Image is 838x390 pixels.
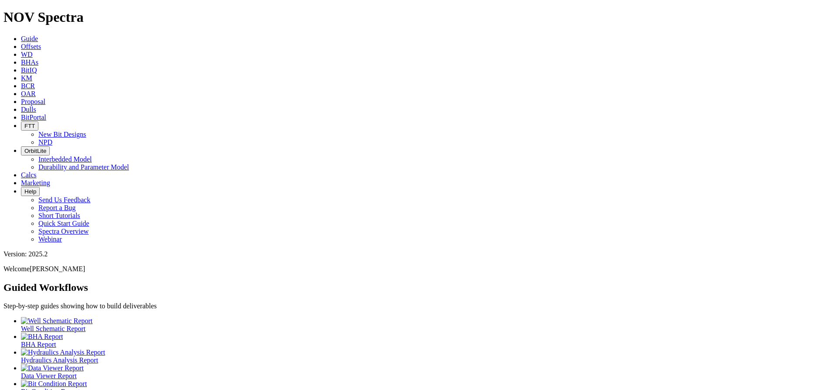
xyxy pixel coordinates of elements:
[3,302,835,310] p: Step-by-step guides showing how to build deliverables
[21,51,33,58] a: WD
[38,138,52,146] a: NPD
[21,66,37,74] a: BitIQ
[21,317,93,325] img: Well Schematic Report
[21,106,36,113] a: Dulls
[3,265,835,273] p: Welcome
[21,121,38,131] button: FTT
[38,204,76,211] a: Report a Bug
[21,146,50,155] button: OrbitLite
[21,59,38,66] a: BHAs
[38,196,90,204] a: Send Us Feedback
[3,282,835,293] h2: Guided Workflows
[21,333,835,348] a: BHA Report BHA Report
[3,250,835,258] div: Version: 2025.2
[21,98,45,105] a: Proposal
[21,372,77,380] span: Data Viewer Report
[38,228,89,235] a: Spectra Overview
[21,356,98,364] span: Hydraulics Analysis Report
[38,155,92,163] a: Interbedded Model
[21,333,63,341] img: BHA Report
[21,364,84,372] img: Data Viewer Report
[21,90,36,97] a: OAR
[24,148,46,154] span: OrbitLite
[21,317,835,332] a: Well Schematic Report Well Schematic Report
[30,265,85,273] span: [PERSON_NAME]
[38,220,89,227] a: Quick Start Guide
[21,349,105,356] img: Hydraulics Analysis Report
[38,235,62,243] a: Webinar
[21,349,835,364] a: Hydraulics Analysis Report Hydraulics Analysis Report
[38,212,80,219] a: Short Tutorials
[24,123,35,129] span: FTT
[21,364,835,380] a: Data Viewer Report Data Viewer Report
[21,82,35,90] a: BCR
[21,179,50,186] a: Marketing
[21,35,38,42] a: Guide
[21,114,46,121] a: BitPortal
[21,171,37,179] a: Calcs
[38,163,129,171] a: Durability and Parameter Model
[21,187,40,196] button: Help
[21,43,41,50] a: Offsets
[3,9,835,25] h1: NOV Spectra
[21,325,86,332] span: Well Schematic Report
[24,188,36,195] span: Help
[21,74,32,82] a: KM
[38,131,86,138] a: New Bit Designs
[21,380,87,388] img: Bit Condition Report
[21,341,56,348] span: BHA Report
